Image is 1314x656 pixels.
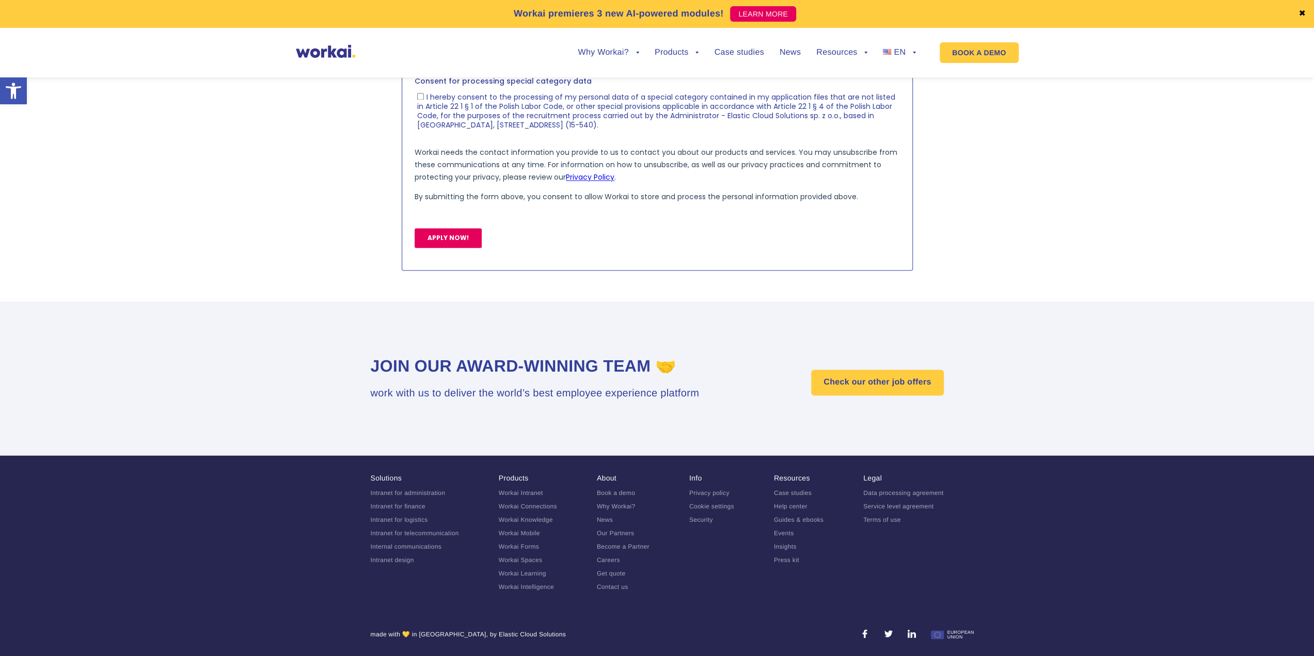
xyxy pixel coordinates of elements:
[371,529,459,536] a: Intranet for telecommunication
[894,48,906,57] span: EN
[597,569,626,577] a: Get quote
[371,355,699,377] h2: Join our award-winning team 🤝
[499,583,554,590] a: Workai Intelligence
[655,49,699,57] a: Products
[597,473,616,482] a: About
[816,49,867,57] a: Resources
[578,49,639,57] a: Why Workai?
[499,516,553,523] a: Workai Knowledge
[371,542,441,550] a: Internal communications
[499,542,539,550] a: Workai Forms
[730,6,796,22] a: LEARN MORE
[689,516,713,523] a: Security
[499,489,543,496] a: Workai Intranet
[780,49,801,57] a: News
[499,473,529,482] a: Products
[811,370,943,395] a: Check our other job offers
[689,502,734,509] a: Cookie settings
[499,569,546,577] a: Workai Learning
[863,473,882,482] a: Legal
[514,7,724,21] p: Workai premieres 3 new AI-powered modules!
[597,516,613,523] a: News
[371,473,402,482] a: Solutions
[774,502,808,509] a: Help center
[597,489,635,496] a: Book a demo
[689,473,702,482] a: Info
[499,529,540,536] a: Workai Mobile
[774,473,810,482] a: Resources
[597,542,650,550] a: Become a Partner
[499,556,543,563] a: Workai Spaces
[371,489,446,496] a: Intranet for administration
[597,502,636,509] a: Why Workai?
[371,502,425,509] a: Intranet for finance
[940,42,1018,63] a: BOOK A DEMO
[774,489,812,496] a: Case studies
[597,583,628,590] a: Contact us
[597,556,620,563] a: Careers
[371,556,414,563] a: Intranet design
[499,502,557,509] a: Workai Connections
[371,386,699,401] h3: work with us to deliver the world’s best employee experience platform
[863,489,943,496] a: Data processing agreement
[371,629,566,643] div: made with 💛 in [GEOGRAPHIC_DATA], by Elastic Cloud Solutions
[774,556,799,563] a: Press kit
[714,49,764,57] a: Case studies
[863,502,933,509] a: Service level agreement
[371,516,428,523] a: Intranet for logistics
[774,542,797,550] a: Insights
[863,516,901,523] a: Terms of use
[774,529,794,536] a: Events
[774,516,824,523] a: Guides & ebooks
[597,529,635,536] a: Our Partners
[1299,10,1306,18] a: ✖
[689,489,730,496] a: Privacy policy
